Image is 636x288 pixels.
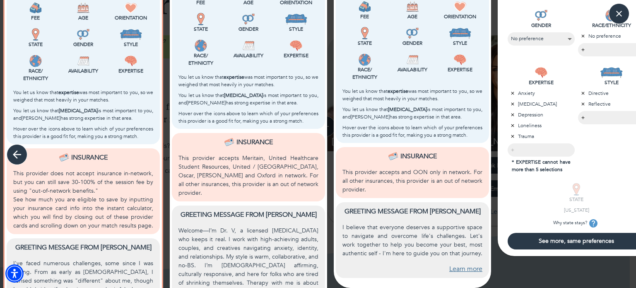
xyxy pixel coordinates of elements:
p: State [13,41,58,48]
b: [MEDICAL_DATA] [59,107,98,114]
img: Race/<br />Ethnicity [195,39,207,52]
p: You let us know that is most important to you, and [PERSON_NAME] has strong expertise in that area. [342,106,482,121]
img: Expertise [454,53,466,66]
p: Race/ Ethnicity [178,52,223,67]
p: Fee [13,14,58,22]
p: See how much you are eligible to save by inputting your insurance card info into the instant calc... [13,195,153,230]
div: This provider is licensed to work in your state. [342,27,387,47]
p: Race/ Ethnicity [13,67,58,82]
p: Greeting message from [PERSON_NAME] [342,206,482,216]
p: Style [274,25,318,33]
img: Availability [77,55,89,67]
p: Trauma [508,133,575,140]
img: Gender [242,13,255,25]
p: Fee [342,13,387,20]
p: Age [61,14,105,22]
p: Age [390,13,434,20]
img: Fee [29,2,42,14]
p: Greeting message from [PERSON_NAME] [178,210,318,220]
img: State [359,27,371,39]
p: Greeting message from [PERSON_NAME] [13,242,153,252]
img: Expertise [290,39,302,52]
p: Availability [61,67,105,75]
p: Race/ Ethnicity [342,66,387,81]
p: EXPERTISE [508,79,575,86]
b: expertise [58,89,79,96]
p: You let us know that is most important to you, and [PERSON_NAME] has strong expertise in that area. [13,107,153,122]
img: Age [406,0,419,13]
p: You let us know that was most important to you, so we weighed that most heavily in your matches. [13,89,153,104]
p: This provider accepts Meritain, United Healthcare Student Resources, United / [GEOGRAPHIC_DATA], ... [178,154,318,197]
p: Expertise [438,66,482,73]
p: Gender [61,41,105,48]
p: [MEDICAL_DATA] [508,100,575,108]
img: EXPERTISE [535,66,547,79]
p: * EXPERTISE cannot have more than 5 selections [508,157,575,173]
p: Hover over the icons above to learn which of your preferences this provider is a good fit for, ma... [342,124,482,139]
img: Style [449,27,472,39]
img: Fee [359,0,371,13]
img: STYLE [600,66,623,79]
div: This provider is licensed to work in your state. [178,13,223,33]
img: RACE/ETHNICITY [605,9,618,22]
button: tooltip [587,217,600,230]
b: expertise [224,74,244,80]
p: GENDER [508,22,575,29]
p: Gender [390,39,434,47]
p: Style [109,41,153,48]
p: Insurance [236,137,273,147]
p: I believe that everyone deserves a supportive space to navigate and overcome life's challenges. L... [342,223,482,258]
p: Orientation [438,13,482,20]
img: Style [120,28,142,41]
b: [MEDICAL_DATA] [388,106,427,113]
p: Orientation [109,14,153,22]
div: This provider is licensed to work in your state. [13,28,58,48]
img: Gender [406,27,419,39]
img: Gender [77,28,89,41]
p: Anxiety [508,90,575,97]
p: [US_STATE] [543,206,610,214]
b: [MEDICAL_DATA] [224,92,263,99]
p: Expertise [274,52,318,59]
p: You let us know that is most important to you, and [PERSON_NAME] has strong expertise in that area. [178,92,318,106]
img: Orientation [125,2,137,14]
p: Loneliness [508,122,575,129]
p: Hover over the icons above to learn which of your preferences this provider is a good fit for, ma... [13,125,153,140]
b: expertise [388,88,408,94]
p: This provider accepts and OON only in network. For all other insurances, this provider is an out ... [342,168,482,194]
p: You let us know that was most important to you, so we weighed that most heavily in your matches. [342,87,482,102]
p: Why state stays? [543,217,610,230]
p: This provider does not accept insurance in-network, but you can still save 30-100% of the session... [13,169,153,195]
p: Availability [226,52,270,59]
p: Hover over the icons above to learn which of your preferences this provider is a good fit for, ma... [178,110,318,125]
img: Race/<br />Ethnicity [29,55,42,67]
img: GENDER [535,9,547,22]
img: State [29,28,42,41]
img: Availability [242,39,255,52]
p: Availability [390,66,434,73]
p: Expertise [109,67,153,75]
img: Style [285,13,308,25]
p: Style [438,39,482,47]
img: Expertise [125,55,137,67]
p: STATE [543,196,610,203]
p: Insurance [71,152,108,162]
p: State [178,25,223,33]
p: You let us know that was most important to you, so we weighed that most heavily in your matches. [178,73,318,88]
p: Depression [508,111,575,119]
img: Orientation [454,0,466,13]
img: Race/<br />Ethnicity [359,53,371,66]
p: Gender [226,25,270,33]
img: Age [77,2,89,14]
p: State [342,39,387,47]
p: Insurance [400,151,437,161]
img: Availability [406,53,419,66]
div: Accessibility Menu [5,264,24,283]
a: Learn more [449,264,482,274]
img: State [195,13,207,25]
img: STATE [570,183,583,196]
